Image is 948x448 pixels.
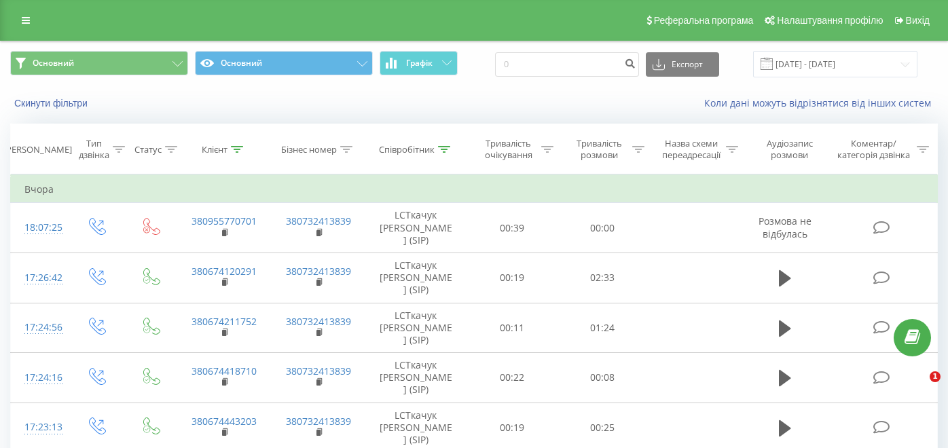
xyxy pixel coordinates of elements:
div: Тип дзвінка [79,138,109,161]
div: Клієнт [202,144,227,155]
div: 17:24:16 [24,365,55,391]
div: [PERSON_NAME] [3,144,72,155]
button: Основний [195,51,373,75]
button: Експорт [646,52,719,77]
a: 380732413839 [286,214,351,227]
button: Скинути фільтри [10,97,94,109]
td: Вчора [11,176,938,203]
td: LCТкачук [PERSON_NAME] (SIP) [365,303,467,353]
iframe: Intercom live chat [902,371,934,404]
a: 380732413839 [286,365,351,377]
a: 380674120291 [192,265,257,278]
a: 380732413839 [286,265,351,278]
a: 380732413839 [286,415,351,428]
div: Статус [134,144,162,155]
td: 00:22 [467,353,557,403]
a: Коли дані можуть відрізнятися вiд інших систем [704,96,938,109]
div: Бізнес номер [281,144,337,155]
td: 00:00 [557,203,647,253]
div: Аудіозапис розмови [754,138,825,161]
button: Графік [380,51,458,75]
span: Розмова не відбулась [759,214,812,240]
a: 380674418710 [192,365,257,377]
span: Основний [33,58,74,69]
span: Вихід [906,15,930,26]
div: 17:26:42 [24,265,55,291]
td: 00:19 [467,253,557,303]
td: 00:11 [467,303,557,353]
span: Реферальна програма [654,15,754,26]
div: 18:07:25 [24,214,55,241]
span: 1 [930,371,941,382]
td: LCТкачук [PERSON_NAME] (SIP) [365,203,467,253]
div: Співробітник [379,144,435,155]
span: Налаштування профілю [777,15,883,26]
div: Коментар/категорія дзвінка [834,138,913,161]
a: 380955770701 [192,214,257,227]
div: 17:24:56 [24,314,55,341]
td: 01:24 [557,303,647,353]
td: 00:08 [557,353,647,403]
td: 02:33 [557,253,647,303]
a: 380674443203 [192,415,257,428]
a: 380732413839 [286,315,351,328]
div: 17:23:13 [24,414,55,441]
div: Тривалість очікування [479,138,538,161]
a: 380674211752 [192,315,257,328]
td: 00:39 [467,203,557,253]
td: LCТкачук [PERSON_NAME] (SIP) [365,253,467,303]
input: Пошук за номером [495,52,639,77]
td: LCТкачук [PERSON_NAME] (SIP) [365,353,467,403]
div: Тривалість розмови [569,138,628,161]
span: Графік [406,58,433,68]
div: Назва схеми переадресації [660,138,723,161]
button: Основний [10,51,188,75]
